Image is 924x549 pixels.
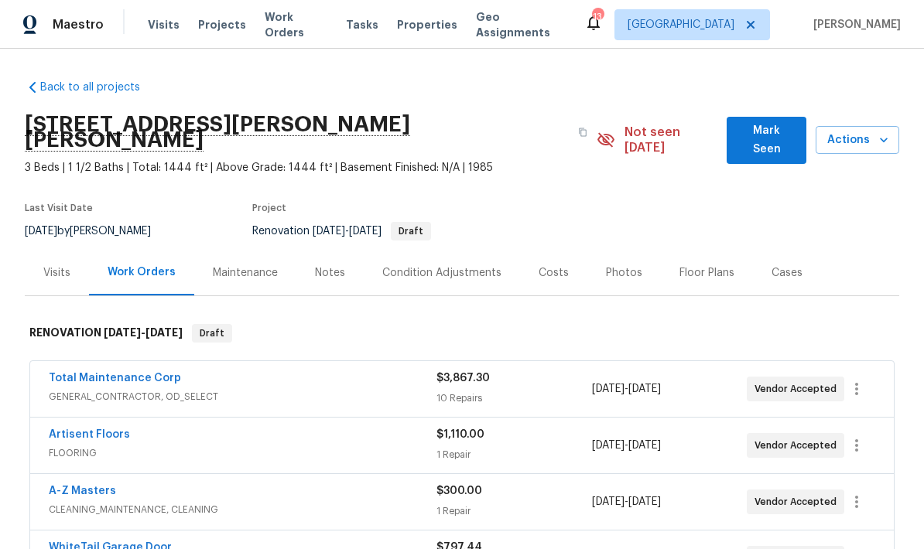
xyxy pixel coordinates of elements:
div: 1 Repair [436,503,591,519]
span: Projects [198,17,246,32]
span: Properties [397,17,457,32]
div: Condition Adjustments [382,265,501,281]
span: - [592,381,661,397]
div: Work Orders [108,264,176,280]
span: Draft [392,227,429,236]
span: Last Visit Date [25,203,93,213]
span: [DATE] [25,226,57,237]
span: Mark Seen [739,121,794,159]
span: Vendor Accepted [755,438,843,453]
span: [PERSON_NAME] [807,17,901,32]
span: [DATE] [592,384,625,394]
span: 3 Beds | 1 1/2 Baths | Total: 1444 ft² | Above Grade: 1444 ft² | Basement Finished: N/A | 1985 [25,160,597,176]
button: Mark Seen [727,117,806,164]
span: Not seen [DATE] [625,124,718,155]
span: Visits [148,17,180,32]
div: RENOVATION [DATE]-[DATE]Draft [25,309,899,358]
span: - [313,226,382,237]
span: Project [252,203,286,213]
a: A-Z Masters [49,486,116,496]
span: Geo Assignments [476,9,566,40]
h6: RENOVATION [29,324,183,343]
span: Draft [193,326,231,341]
span: [DATE] [349,226,382,237]
span: [GEOGRAPHIC_DATA] [628,17,734,32]
div: Cases [772,265,803,281]
div: Costs [539,265,569,281]
div: Notes [315,265,345,281]
span: Work Orders [265,9,327,40]
span: Maestro [53,17,104,32]
span: Tasks [346,19,378,30]
span: $1,110.00 [436,429,484,440]
span: Renovation [252,226,431,237]
span: Actions [828,131,887,150]
a: Artisent Floors [49,429,130,440]
span: [DATE] [628,496,661,507]
span: [DATE] [628,440,661,451]
div: Photos [606,265,642,281]
span: [DATE] [592,440,625,451]
span: Vendor Accepted [755,494,843,510]
span: [DATE] [313,226,345,237]
div: Visits [43,265,70,281]
a: Back to all projects [25,80,173,95]
div: 10 Repairs [436,390,591,406]
span: - [104,327,183,338]
div: Floor Plans [679,265,734,281]
div: Maintenance [213,265,278,281]
span: $3,867.30 [436,373,490,384]
span: - [592,494,661,510]
span: [DATE] [145,327,183,338]
span: - [592,438,661,453]
button: Copy Address [569,118,597,146]
span: GENERAL_CONTRACTOR, OD_SELECT [49,389,436,404]
span: CLEANING_MAINTENANCE, CLEANING [49,502,436,517]
button: Actions [816,126,899,155]
span: [DATE] [104,327,141,338]
a: Total Maintenance Corp [49,373,181,384]
span: [DATE] [592,496,625,507]
div: 1 Repair [436,447,591,462]
span: [DATE] [628,384,661,394]
span: $300.00 [436,486,482,496]
span: FLOORING [49,445,436,461]
div: 13 [592,9,603,25]
span: Vendor Accepted [755,381,843,397]
div: by [PERSON_NAME] [25,222,169,240]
